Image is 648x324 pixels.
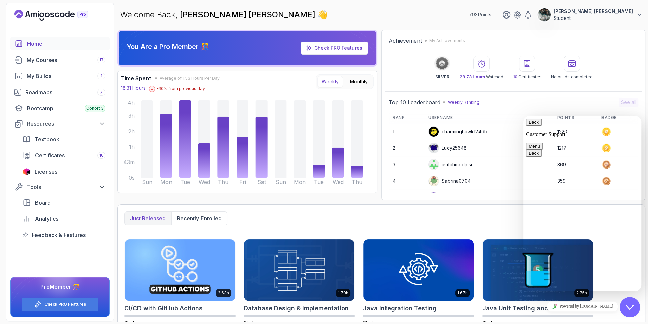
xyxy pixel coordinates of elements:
img: user profile image [429,192,439,203]
img: user profile image [429,159,439,170]
span: Cohort 3 [86,106,104,111]
div: Tools [27,183,105,191]
img: jetbrains icon [23,168,31,175]
a: board [19,196,110,209]
p: Welcome Back, [120,9,328,20]
p: Weekly Ranking [448,100,480,105]
h2: CI/CD with GitHub Actions [124,303,203,313]
p: No builds completed [551,74,593,80]
a: builds [10,69,110,83]
button: user profile image[PERSON_NAME] [PERSON_NAME]Student [537,8,643,22]
div: charminghawk124db [428,126,487,137]
span: Licenses [35,168,57,176]
img: default monster avatar [429,176,439,186]
button: Recently enrolled [171,212,227,225]
p: Recently enrolled [177,214,222,222]
th: Badge [597,112,638,123]
p: Watched [460,74,503,80]
a: Check PRO Features [301,42,368,55]
tspan: 0s [129,175,135,181]
span: Certificates [35,151,65,159]
p: 2.63h [218,290,229,296]
p: Student [554,15,633,22]
span: 28.73 Hours [460,74,485,79]
h2: Database Design & Implementation [244,303,349,313]
a: Check PRO Features [314,45,362,51]
p: 1.70h [338,290,348,296]
button: Resources [10,118,110,130]
button: Monthly [346,76,372,87]
button: See all [619,98,638,107]
p: 2.75h [576,290,587,296]
tspan: Wed [199,179,210,185]
div: Lambalamba160 [428,192,477,203]
img: CI/CD with GitHub Actions card [125,239,235,301]
div: Sabrina0704 [428,176,471,186]
h2: Java Unit Testing and TDD [482,303,563,313]
tspan: 43m [123,159,135,166]
a: home [10,37,110,50]
h2: Java Integration Testing [363,303,437,313]
img: user profile image [538,8,551,21]
div: My Builds [27,72,105,80]
div: Resources [27,120,105,128]
span: 10 [99,153,104,158]
p: [PERSON_NAME] [PERSON_NAME] [554,8,633,15]
img: Java Integration Testing card [363,239,474,301]
td: 5 [389,189,424,206]
span: Feedback & Features [32,231,86,239]
td: 2 [389,140,424,156]
a: textbook [19,133,110,146]
div: Roadmaps [25,88,105,96]
a: certificates [19,149,110,162]
th: Points [553,112,597,123]
p: My Achievements [429,38,465,43]
button: Check PRO Features [22,297,98,311]
tspan: Fri [239,179,246,185]
div: Bootcamp [27,104,105,112]
tspan: Mon [160,179,172,185]
p: 18.31 Hours [121,85,146,92]
a: licenses [19,165,110,178]
span: [PERSON_NAME] [PERSON_NAME] [180,10,317,20]
button: Just released [125,212,171,225]
iframe: chat widget [620,297,641,317]
p: 1.67h [457,290,468,296]
tspan: Tue [180,179,190,185]
span: 👋 [317,9,329,21]
a: feedback [19,228,110,242]
div: asifahmedjesi [428,159,472,170]
span: Analytics [35,215,58,223]
tspan: Wed [332,179,343,185]
a: Landing page [14,10,103,21]
th: Username [424,112,553,123]
a: bootcamp [10,102,110,115]
tspan: Tue [314,179,324,185]
h2: Achievement [389,37,422,45]
span: Textbook [35,135,59,143]
span: Board [35,199,51,207]
tspan: 2h [128,128,135,135]
img: Java Unit Testing and TDD card [483,239,593,301]
a: roadmaps [10,85,110,99]
a: Check PRO Features [44,302,86,307]
span: 1 [101,73,102,79]
tspan: 3h [128,113,135,119]
td: 1 [389,123,424,140]
th: Rank [389,112,424,123]
tspan: 4h [128,100,135,106]
img: default monster avatar [429,143,439,153]
p: Certificates [513,74,542,80]
p: SILVER [435,74,449,80]
span: 7 [100,89,103,95]
p: Just released [130,214,166,222]
img: Database Design & Implementation card [244,239,354,301]
tspan: 1h [129,144,135,150]
tspan: Sun [142,179,152,185]
div: My Courses [27,56,105,64]
button: Tools [10,181,110,193]
iframe: chat widget [523,299,641,314]
span: 10 [513,74,517,79]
